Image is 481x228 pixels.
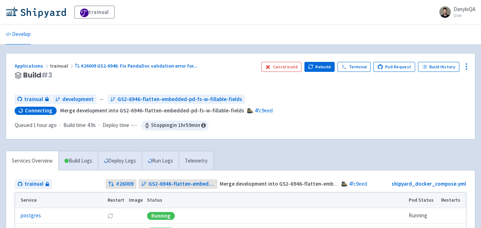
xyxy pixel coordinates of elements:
[98,151,142,171] a: Deploy Logs
[103,121,129,129] span: Deploy time
[435,6,475,18] a: DanyloQA User
[74,6,115,18] a: trainual
[148,180,215,188] span: GS2-6946-flatten-embedded-pd-fs-w-fillable-fields
[138,179,218,189] a: GS2-6946-flatten-embedded-pd-fs-w-fillable-fields
[87,121,96,129] span: 4.9s
[81,63,198,69] span: #26009 GS2-6946: Fix PandaDoc validation error for ...
[33,122,57,128] time: 1 hour ago
[108,213,113,219] button: Restart pod
[25,107,52,114] span: Connecting
[131,121,137,129] span: -:--
[454,6,475,12] span: DanyloQA
[15,95,52,104] a: trainual
[142,151,179,171] a: Run Logs
[15,179,52,189] a: trainual
[41,70,52,80] span: # 3
[454,13,475,18] small: User
[6,25,31,44] a: Develop
[23,71,52,79] span: Build
[349,180,367,187] a: 4fc9eed
[15,192,105,208] th: Service
[52,95,96,104] a: development
[418,62,459,72] a: Build History
[141,121,209,131] span: Stopping in 1 hr 59 min
[50,63,75,69] span: trainual
[25,180,43,188] span: trainual
[439,192,466,208] th: Restarts
[60,107,244,114] strong: Merge development into GS2-6946-flatten-embedded-pd-fs-w-fillable-fields
[21,212,41,220] a: postgres
[105,192,126,208] th: Restart
[179,151,213,171] a: Telemetry
[15,121,209,131] div: · ·
[59,151,98,171] a: Build Logs
[24,95,43,104] span: trainual
[116,180,134,188] strong: # 26009
[117,95,242,104] span: GS2-6946-flatten-embedded-pd-fs-w-fillable-fields
[75,63,199,69] a: #26009 GS2-6946: Fix PandaDoc validation error for...
[145,192,407,208] th: Status
[373,62,415,72] a: Pull Request
[304,62,335,72] button: Rebuild
[15,122,57,128] span: Queued
[261,62,302,72] button: Cancel build
[407,208,439,224] td: Running
[147,212,175,220] div: Running
[108,95,245,104] a: GS2-6946-flatten-embedded-pd-fs-w-fillable-fields
[407,192,439,208] th: Pod Status
[99,95,105,104] span: ←
[338,62,371,72] a: Terminal
[6,151,58,171] a: Services Overview
[392,180,466,187] a: shipyard_docker_compose.yml
[255,107,273,114] a: 4fc9eed
[62,95,94,104] span: development
[6,6,66,18] img: Shipyard logo
[126,192,145,208] th: Image
[105,179,136,189] a: #26009
[63,121,86,129] span: Build time
[15,63,50,69] a: Applications
[220,180,404,187] strong: Merge development into GS2-6946-flatten-embedded-pd-fs-w-fillable-fields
